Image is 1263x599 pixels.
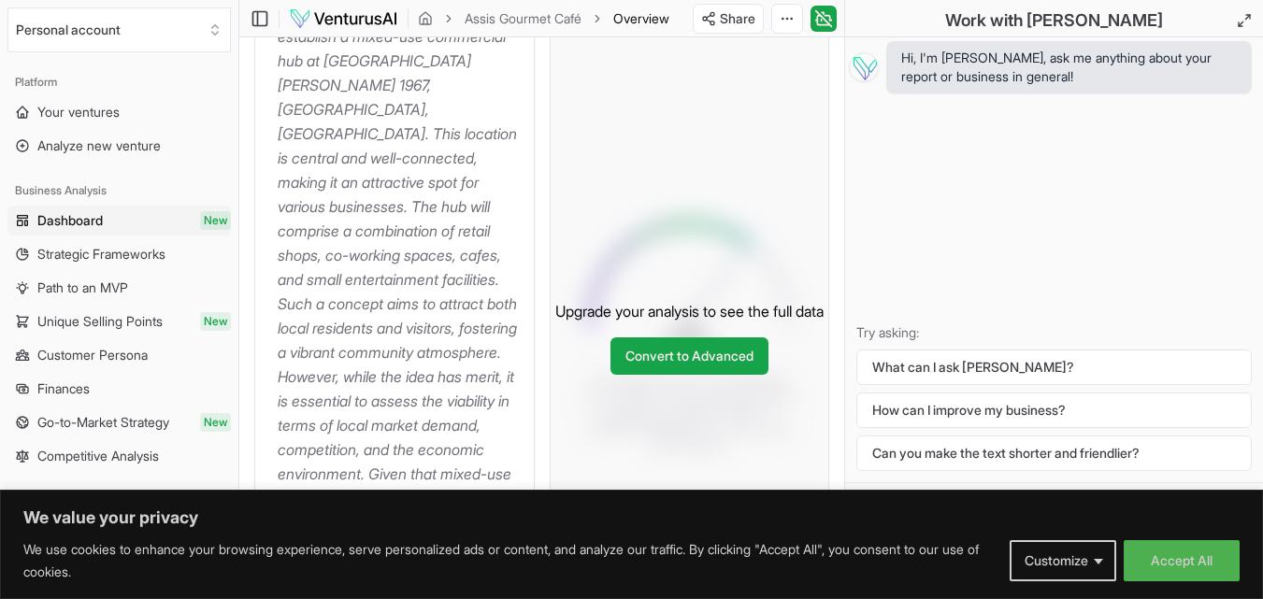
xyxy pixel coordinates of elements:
[1124,540,1240,581] button: Accept All
[7,273,231,303] a: Path to an MVP
[1010,540,1116,581] button: Customize
[7,486,231,516] div: Tools
[7,340,231,370] a: Customer Persona
[37,245,165,264] span: Strategic Frameworks
[465,9,581,28] a: Assis Gourmet Café
[7,7,231,52] button: Select an organization
[856,392,1252,428] button: How can I improve my business?
[610,337,768,375] a: Convert to Advanced
[23,506,1240,529] p: We value your privacy
[200,211,231,230] span: New
[37,103,120,121] span: Your ventures
[856,349,1252,385] button: What can I ask [PERSON_NAME]?
[555,300,824,322] p: Upgrade your analysis to see the full data
[849,52,879,82] img: Vera
[37,312,163,331] span: Unique Selling Points
[613,9,669,28] span: Overview
[200,413,231,432] span: New
[7,131,231,161] a: Analyze new venture
[37,413,169,432] span: Go-to-Market Strategy
[693,4,764,34] button: Share
[7,176,231,206] div: Business Analysis
[7,407,231,437] a: Go-to-Market StrategyNew
[23,538,996,583] p: We use cookies to enhance your browsing experience, serve personalized ads or content, and analyz...
[856,435,1252,471] button: Can you make the text shorter and friendlier?
[7,239,231,269] a: Strategic Frameworks
[200,312,231,331] span: New
[7,206,231,235] a: DashboardNew
[37,346,148,364] span: Customer Persona
[37,278,128,297] span: Path to an MVP
[945,7,1163,34] h2: Work with [PERSON_NAME]
[37,136,161,155] span: Analyze new venture
[720,9,755,28] span: Share
[7,374,231,404] a: Finances
[7,67,231,97] div: Platform
[901,49,1237,86] span: Hi, I'm [PERSON_NAME], ask me anything about your report or business in general!
[418,9,669,28] nav: breadcrumb
[7,307,231,336] a: Unique Selling PointsNew
[289,7,398,30] img: logo
[7,97,231,127] a: Your ventures
[37,379,90,398] span: Finances
[856,323,1252,342] p: Try asking:
[7,441,231,471] a: Competitive Analysis
[37,211,103,230] span: Dashboard
[37,447,159,465] span: Competitive Analysis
